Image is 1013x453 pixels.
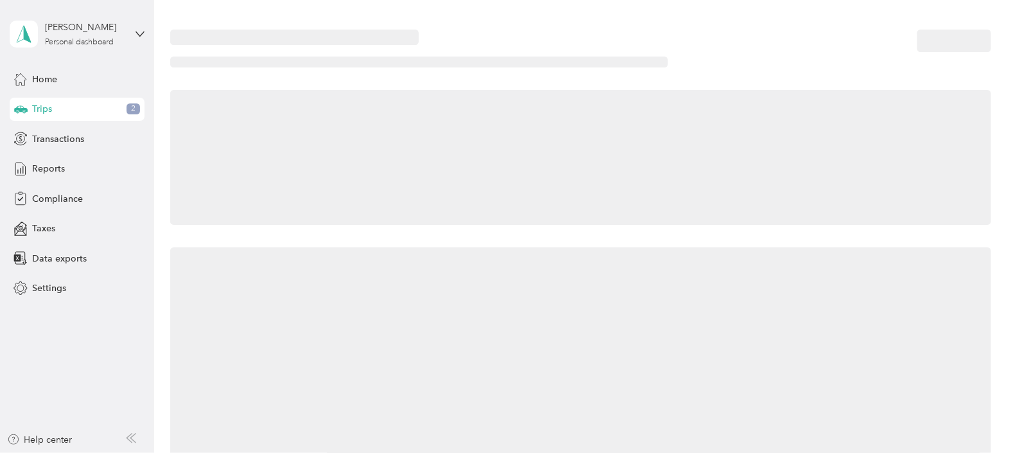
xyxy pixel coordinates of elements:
button: Help center [7,433,73,447]
span: 2 [127,103,140,115]
span: Settings [32,281,66,295]
div: Personal dashboard [45,39,114,46]
iframe: Everlance-gr Chat Button Frame [941,381,1013,453]
span: Transactions [32,132,84,146]
div: [PERSON_NAME] [45,21,125,34]
span: Reports [32,162,65,175]
span: Taxes [32,222,55,235]
span: Compliance [32,192,83,206]
span: Home [32,73,57,86]
span: Trips [32,102,52,116]
span: Data exports [32,252,87,265]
